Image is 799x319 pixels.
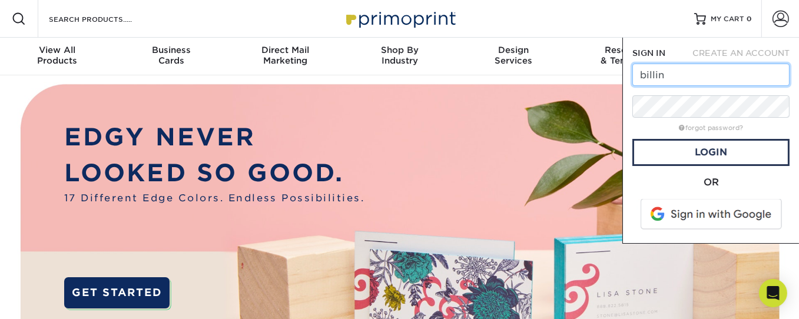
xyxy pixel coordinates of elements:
[456,38,571,75] a: DesignServices
[64,119,365,155] p: EDGY NEVER
[64,191,365,205] span: 17 Different Edge Colors. Endless Possibilities.
[341,6,459,31] img: Primoprint
[228,45,343,66] div: Marketing
[571,38,685,75] a: Resources& Templates
[692,48,790,58] span: CREATE AN ACCOUNT
[64,277,170,309] a: GET STARTED
[632,64,790,86] input: Email
[571,45,685,55] span: Resources
[114,45,228,66] div: Cards
[228,45,343,55] span: Direct Mail
[711,14,744,24] span: MY CART
[632,139,790,166] a: Login
[679,124,743,132] a: forgot password?
[632,48,665,58] span: SIGN IN
[114,45,228,55] span: Business
[759,279,787,307] div: Open Intercom Messenger
[456,45,571,55] span: Design
[64,155,365,191] p: LOOKED SO GOOD.
[456,45,571,66] div: Services
[343,38,457,75] a: Shop ByIndustry
[343,45,457,66] div: Industry
[571,45,685,66] div: & Templates
[343,45,457,55] span: Shop By
[632,175,790,190] div: OR
[114,38,228,75] a: BusinessCards
[747,15,752,23] span: 0
[228,38,343,75] a: Direct MailMarketing
[48,12,163,26] input: SEARCH PRODUCTS.....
